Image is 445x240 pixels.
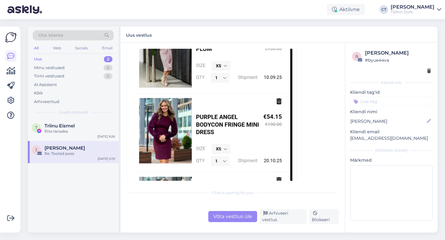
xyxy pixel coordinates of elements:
[350,118,426,125] input: Lisa nimi
[391,5,441,14] a: [PERSON_NAME]Tallinn Dolls
[59,110,88,115] span: Uued vestlused
[35,125,37,130] span: T
[44,123,75,129] span: Triinu Eismel
[365,57,431,64] div: # byue44va
[350,148,433,153] div: [PERSON_NAME]
[35,147,37,152] span: J
[38,32,63,39] span: Otsi kliente
[104,56,112,62] div: 2
[44,129,115,134] div: Ette tänades
[350,97,433,106] input: Lisa tag
[98,156,115,161] div: [DATE] 0:19
[350,80,433,85] div: Kliendi info
[127,190,339,196] div: Chat is waiting for you
[379,5,388,14] div: CT
[34,56,42,62] div: Uus
[126,30,152,39] label: Uus vestlus
[34,65,65,71] div: Minu vestlused
[391,10,434,14] div: Tallinn Dolls
[34,90,43,96] div: Kõik
[44,145,85,151] span: Janne Arukask
[97,134,115,139] div: [DATE] 9:26
[365,49,431,57] div: [PERSON_NAME]
[34,73,64,79] div: Tiimi vestlused
[391,5,434,10] div: [PERSON_NAME]
[34,82,57,88] div: AI Assistent
[327,4,365,15] div: Aktiivne
[101,44,114,52] div: Email
[350,89,433,96] p: Kliendi tag'id
[355,54,358,59] span: b
[104,65,112,71] div: 0
[5,31,17,43] img: Askly Logo
[350,157,433,163] p: Märkmed
[260,209,307,224] div: Arhiveeri vestlus
[34,99,59,105] div: Arhiveeritud
[52,44,62,52] div: Web
[33,44,40,52] div: All
[350,129,433,135] p: Kliendi email
[44,151,115,156] div: Re: Tooted poes
[350,109,433,115] p: Kliendi nimi
[104,73,112,79] div: 0
[208,211,257,222] div: Võta vestlus üle
[309,209,339,224] div: Blokeeri
[350,135,433,142] p: [EMAIL_ADDRESS][DOMAIN_NAME]
[74,44,89,52] div: Socials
